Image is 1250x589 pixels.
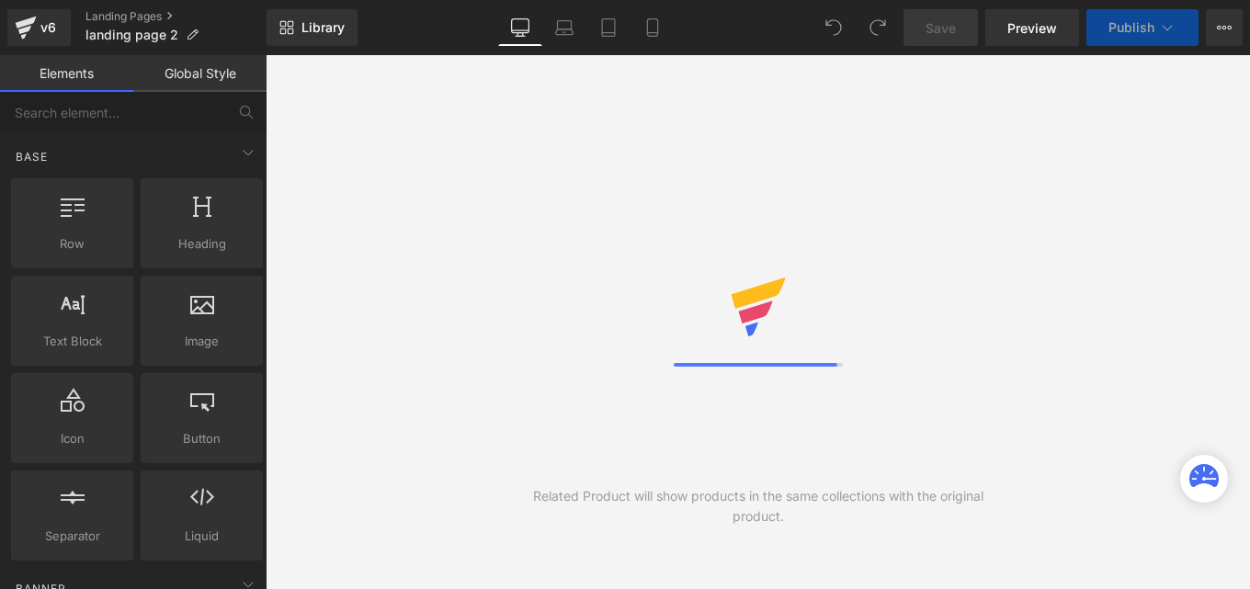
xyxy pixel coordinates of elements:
[1206,9,1243,46] button: More
[498,9,542,46] a: Desktop
[146,234,257,254] span: Heading
[133,55,267,92] a: Global Style
[586,9,631,46] a: Tablet
[17,234,128,254] span: Row
[17,429,128,448] span: Icon
[542,9,586,46] a: Laptop
[926,18,956,38] span: Save
[17,527,128,546] span: Separator
[859,9,896,46] button: Redo
[85,9,267,24] a: Landing Pages
[1086,9,1199,46] button: Publish
[85,28,178,42] span: landing page 2
[1108,20,1154,35] span: Publish
[7,9,71,46] a: v6
[37,16,60,40] div: v6
[146,332,257,351] span: Image
[301,19,345,36] span: Library
[512,486,1005,527] div: Related Product will show products in the same collections with the original product.
[146,527,257,546] span: Liquid
[631,9,675,46] a: Mobile
[985,9,1079,46] a: Preview
[14,148,50,165] span: Base
[1007,18,1057,38] span: Preview
[146,429,257,448] span: Button
[815,9,852,46] button: Undo
[17,332,128,351] span: Text Block
[267,9,358,46] a: New Library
